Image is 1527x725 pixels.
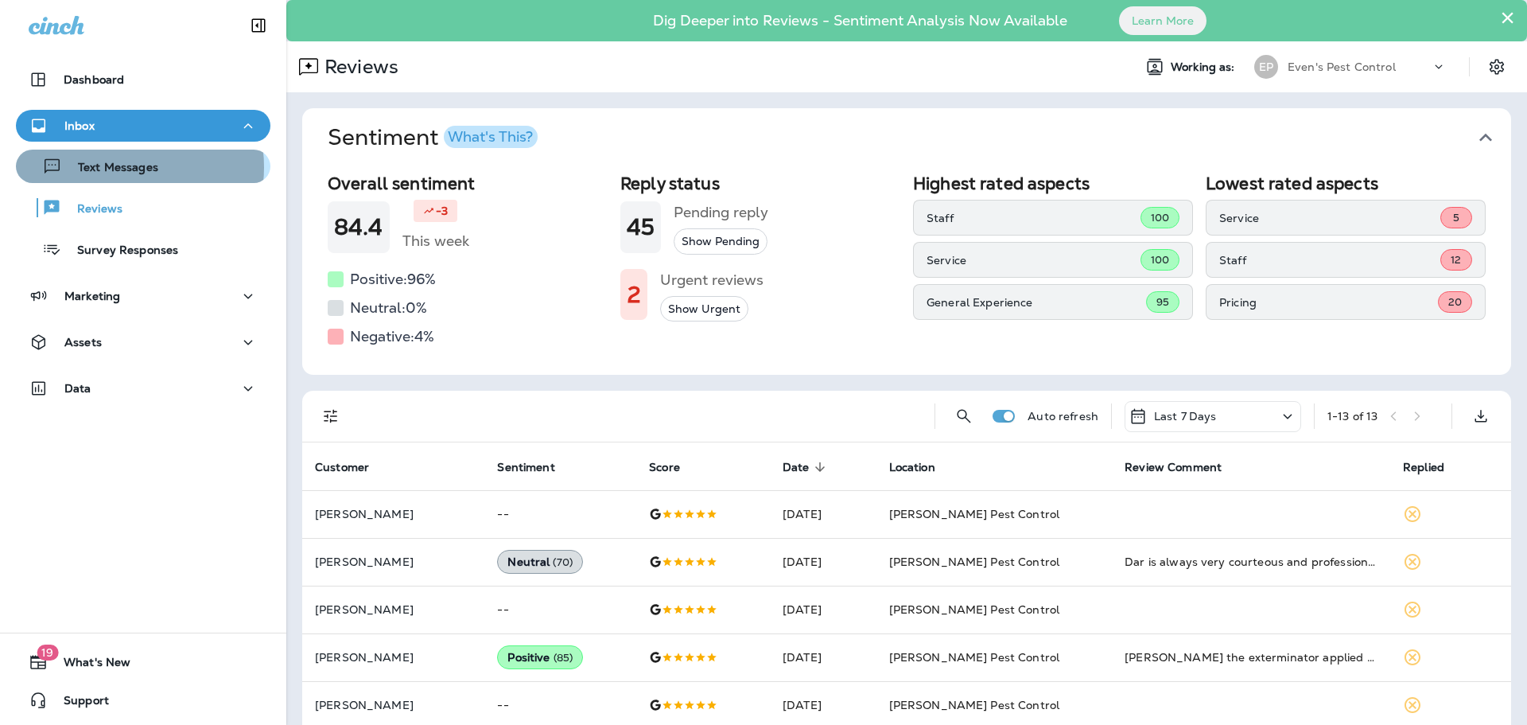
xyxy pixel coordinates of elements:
[554,651,573,665] span: ( 85 )
[1327,410,1377,423] div: 1 - 13 of 13
[1125,461,1222,474] span: Review Comment
[48,656,130,675] span: What's New
[16,646,270,678] button: 19What's New
[497,645,583,669] div: Positive
[889,698,1060,712] span: [PERSON_NAME] Pest Control
[61,202,122,217] p: Reviews
[48,694,109,713] span: Support
[16,150,270,183] button: Text Messages
[770,538,876,586] td: [DATE]
[1453,211,1459,224] span: 5
[1403,461,1444,474] span: Replied
[484,490,636,538] td: --
[334,214,383,240] h1: 84.4
[448,130,533,144] div: What's This?
[16,110,270,142] button: Inbox
[16,372,270,404] button: Data
[1171,60,1238,74] span: Working as:
[236,10,281,41] button: Collapse Sidebar
[16,326,270,358] button: Assets
[889,650,1060,665] span: [PERSON_NAME] Pest Control
[315,400,347,432] button: Filters
[1206,173,1486,193] h2: Lowest rated aspects
[318,55,398,79] p: Reviews
[315,108,1524,167] button: SentimentWhat's This?
[1028,410,1098,423] p: Auto refresh
[649,460,701,474] span: Score
[16,191,270,224] button: Reviews
[64,382,91,395] p: Data
[913,173,1193,193] h2: Highest rated aspects
[350,295,427,321] h5: Neutral: 0 %
[64,336,102,349] p: Assets
[889,460,956,474] span: Location
[402,228,469,254] h5: This week
[315,508,472,520] p: [PERSON_NAME]
[328,124,538,151] h1: Sentiment
[889,507,1060,521] span: [PERSON_NAME] Pest Control
[889,461,935,474] span: Location
[770,586,876,633] td: [DATE]
[350,267,436,292] h5: Positive: 96 %
[1288,60,1396,73] p: Even's Pest Control
[674,200,768,225] h5: Pending reply
[660,296,748,322] button: Show Urgent
[444,126,538,148] button: What's This?
[64,73,124,86] p: Dashboard
[497,550,583,574] div: Neutral
[64,119,95,132] p: Inbox
[497,461,554,474] span: Sentiment
[350,324,434,349] h5: Negative: 4 %
[1219,212,1440,224] p: Service
[889,602,1060,617] span: [PERSON_NAME] Pest Control
[1151,211,1169,224] span: 100
[649,461,680,474] span: Score
[16,684,270,716] button: Support
[1219,254,1440,267] p: Staff
[1219,296,1438,309] p: Pricing
[1451,253,1461,267] span: 12
[61,244,178,259] p: Survey Responses
[315,460,390,474] span: Customer
[1125,460,1242,474] span: Review Comment
[927,296,1146,309] p: General Experience
[315,555,472,568] p: [PERSON_NAME]
[927,254,1140,267] p: Service
[1465,400,1497,432] button: Export as CSV
[1403,460,1465,474] span: Replied
[553,555,573,569] span: ( 70 )
[1154,410,1217,423] p: Last 7 Days
[315,603,472,616] p: [PERSON_NAME]
[315,651,472,664] p: [PERSON_NAME]
[37,645,58,661] span: 19
[783,461,810,474] span: Date
[674,228,767,255] button: Show Pending
[1125,649,1377,665] div: Bob the exterminator applied the proper spider spray for our location. He was very professional a...
[1119,6,1206,35] button: Learn More
[64,290,120,302] p: Marketing
[1500,5,1515,30] button: Close
[315,699,472,711] p: [PERSON_NAME]
[948,400,980,432] button: Search Reviews
[16,232,270,266] button: Survey Responses
[62,161,158,176] p: Text Messages
[436,203,448,219] p: -3
[1448,295,1462,309] span: 20
[620,173,900,193] h2: Reply status
[607,18,1113,23] p: Dig Deeper into Reviews - Sentiment Analysis Now Available
[770,490,876,538] td: [DATE]
[783,460,830,474] span: Date
[302,167,1511,375] div: SentimentWhat's This?
[16,280,270,312] button: Marketing
[1151,253,1169,267] span: 100
[1125,554,1377,570] div: Dar is always very courteous and professional. Thank you
[927,212,1140,224] p: Staff
[1156,295,1169,309] span: 95
[16,64,270,95] button: Dashboard
[328,173,608,193] h2: Overall sentiment
[889,555,1060,569] span: [PERSON_NAME] Pest Control
[497,460,575,474] span: Sentiment
[315,461,369,474] span: Customer
[627,214,655,240] h1: 45
[484,586,636,633] td: --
